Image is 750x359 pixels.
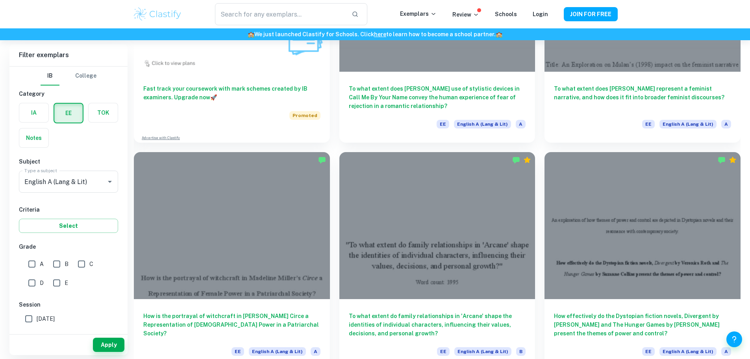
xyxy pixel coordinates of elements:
[400,9,437,18] p: Exemplars
[104,176,115,187] button: Open
[718,156,726,164] img: Marked
[554,84,731,110] h6: To what extent does [PERSON_NAME] represent a feminist narrative, and how does it fit into broade...
[289,111,320,120] span: Promoted
[659,347,717,356] span: English A (Lang & Lit)
[19,89,118,98] h6: Category
[311,347,320,356] span: A
[659,120,717,128] span: English A (Lang & Lit)
[37,314,55,323] span: [DATE]
[133,6,183,22] img: Clastify logo
[41,67,59,86] button: IB
[19,242,118,251] h6: Grade
[496,31,502,37] span: 🏫
[523,156,531,164] div: Premium
[642,120,655,128] span: EE
[516,347,526,356] span: B
[19,205,118,214] h6: Criteria
[726,331,742,347] button: Help and Feedback
[554,312,731,338] h6: How effectively do the Dystopian fiction novels, Divergent by [PERSON_NAME] and The Hunger Games ...
[89,260,93,268] span: C
[75,67,96,86] button: College
[19,219,118,233] button: Select
[564,7,618,21] button: JOIN FOR FREE
[231,347,244,356] span: EE
[143,84,320,102] h6: Fast track your coursework with mark schemes created by IB examiners. Upgrade now
[249,347,306,356] span: English A (Lang & Lit)
[437,120,449,128] span: EE
[454,120,511,128] span: English A (Lang & Lit)
[19,128,48,147] button: Notes
[40,260,44,268] span: A
[248,31,254,37] span: 🏫
[37,330,55,339] span: [DATE]
[65,279,68,287] span: E
[143,312,320,338] h6: How is the portrayal of witchcraft in [PERSON_NAME] Circe a Representation of [DEMOGRAPHIC_DATA] ...
[89,103,118,122] button: TOK
[142,135,180,141] a: Advertise with Clastify
[374,31,386,37] a: here
[93,338,124,352] button: Apply
[19,157,118,166] h6: Subject
[54,104,83,123] button: EE
[65,260,69,268] span: B
[495,11,517,17] a: Schools
[41,67,96,86] div: Filter type choice
[40,279,44,287] span: D
[533,11,548,17] a: Login
[512,156,520,164] img: Marked
[349,312,526,338] h6: To what extent do family relationships in 'Arcane' shape the identities of individual characters,...
[24,167,57,174] label: Type a subject
[9,44,128,66] h6: Filter exemplars
[642,347,655,356] span: EE
[19,300,118,309] h6: Session
[210,94,217,100] span: 🚀
[516,120,526,128] span: A
[19,103,48,122] button: IA
[729,156,737,164] div: Premium
[437,347,450,356] span: EE
[215,3,345,25] input: Search for any exemplars...
[349,84,526,110] h6: To what extent does [PERSON_NAME] use of stylistic devices in Call Me By Your Name convey the hum...
[318,156,326,164] img: Marked
[2,30,748,39] h6: We just launched Clastify for Schools. Click to learn how to become a school partner.
[721,347,731,356] span: A
[454,347,511,356] span: English A (Lang & Lit)
[452,10,479,19] p: Review
[721,120,731,128] span: A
